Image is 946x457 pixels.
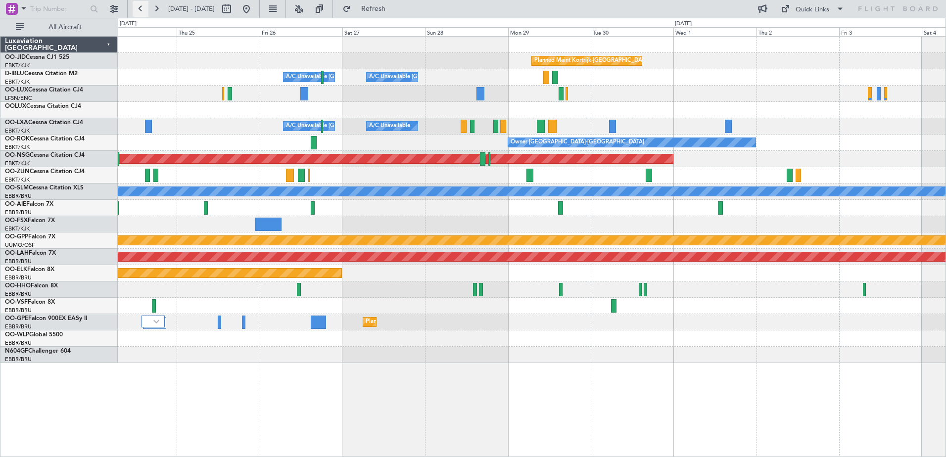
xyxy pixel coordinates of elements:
div: Tue 30 [591,27,673,36]
a: EBBR/BRU [5,339,32,347]
a: OOLUXCessna Citation CJ4 [5,103,81,109]
a: OO-LXACessna Citation CJ4 [5,120,83,126]
a: UUMO/OSF [5,241,35,249]
div: Mon 29 [508,27,591,36]
a: EBKT/KJK [5,225,30,232]
a: EBKT/KJK [5,176,30,183]
div: Sun 28 [425,27,508,36]
div: Sat 27 [342,27,425,36]
span: OO-LXA [5,120,28,126]
span: OO-VSF [5,299,28,305]
a: EBBR/BRU [5,307,32,314]
a: EBBR/BRU [5,290,32,298]
div: Thu 25 [177,27,259,36]
div: Owner [GEOGRAPHIC_DATA]-[GEOGRAPHIC_DATA] [511,135,644,150]
span: OO-SLM [5,185,29,191]
div: Thu 2 [757,27,839,36]
a: EBBR/BRU [5,192,32,200]
a: OO-WLPGlobal 5500 [5,332,63,338]
a: N604GFChallenger 604 [5,348,71,354]
button: Quick Links [776,1,849,17]
a: EBBR/BRU [5,209,32,216]
span: All Aircraft [26,24,104,31]
a: OO-LAHFalcon 7X [5,250,56,256]
a: EBBR/BRU [5,323,32,330]
span: OO-GPP [5,234,28,240]
div: [DATE] [120,20,137,28]
a: D-IBLUCessna Citation M2 [5,71,78,77]
div: A/C Unavailable [369,119,410,134]
span: OO-JID [5,54,26,60]
span: [DATE] - [DATE] [168,4,215,13]
span: OO-LAH [5,250,29,256]
div: A/C Unavailable [GEOGRAPHIC_DATA]-[GEOGRAPHIC_DATA] [369,70,527,85]
span: OO-WLP [5,332,29,338]
span: D-IBLU [5,71,24,77]
span: N604GF [5,348,28,354]
a: OO-ZUNCessna Citation CJ4 [5,169,85,175]
span: OO-NSG [5,152,30,158]
a: EBBR/BRU [5,258,32,265]
a: OO-FSXFalcon 7X [5,218,55,224]
span: OO-HHO [5,283,31,289]
a: EBKT/KJK [5,160,30,167]
input: Trip Number [30,1,87,16]
a: OO-VSFFalcon 8X [5,299,55,305]
a: OO-AIEFalcon 7X [5,201,53,207]
div: Planned Maint Kortrijk-[GEOGRAPHIC_DATA] [534,53,650,68]
a: OO-HHOFalcon 8X [5,283,58,289]
span: Refresh [353,5,394,12]
div: Planned Maint [GEOGRAPHIC_DATA] ([GEOGRAPHIC_DATA] National) [366,315,545,329]
a: LFSN/ENC [5,94,32,102]
div: Quick Links [796,5,829,15]
a: OO-ROKCessna Citation CJ4 [5,136,85,142]
div: Fri 3 [839,27,922,36]
a: OO-GPPFalcon 7X [5,234,55,240]
a: OO-LUXCessna Citation CJ4 [5,87,83,93]
div: Wed 24 [94,27,177,36]
a: OO-GPEFalcon 900EX EASy II [5,316,87,321]
a: EBKT/KJK [5,127,30,135]
span: OOLUX [5,103,26,109]
span: OO-ZUN [5,169,30,175]
button: All Aircraft [11,19,107,35]
a: OO-SLMCessna Citation XLS [5,185,84,191]
a: OO-JIDCessna CJ1 525 [5,54,69,60]
a: EBKT/KJK [5,62,30,69]
a: EBKT/KJK [5,143,30,151]
span: OO-ELK [5,267,27,273]
div: Wed 1 [673,27,756,36]
a: EBBR/BRU [5,274,32,281]
div: A/C Unavailable [GEOGRAPHIC_DATA] ([GEOGRAPHIC_DATA] National) [286,119,470,134]
span: OO-AIE [5,201,26,207]
a: OO-ELKFalcon 8X [5,267,54,273]
div: Fri 26 [260,27,342,36]
a: EBBR/BRU [5,356,32,363]
span: OO-GPE [5,316,28,321]
span: OO-FSX [5,218,28,224]
button: Refresh [338,1,397,17]
span: OO-ROK [5,136,30,142]
div: [DATE] [675,20,692,28]
div: A/C Unavailable [GEOGRAPHIC_DATA] ([GEOGRAPHIC_DATA] National) [286,70,470,85]
span: OO-LUX [5,87,28,93]
a: EBKT/KJK [5,78,30,86]
a: OO-NSGCessna Citation CJ4 [5,152,85,158]
img: arrow-gray.svg [153,320,159,323]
